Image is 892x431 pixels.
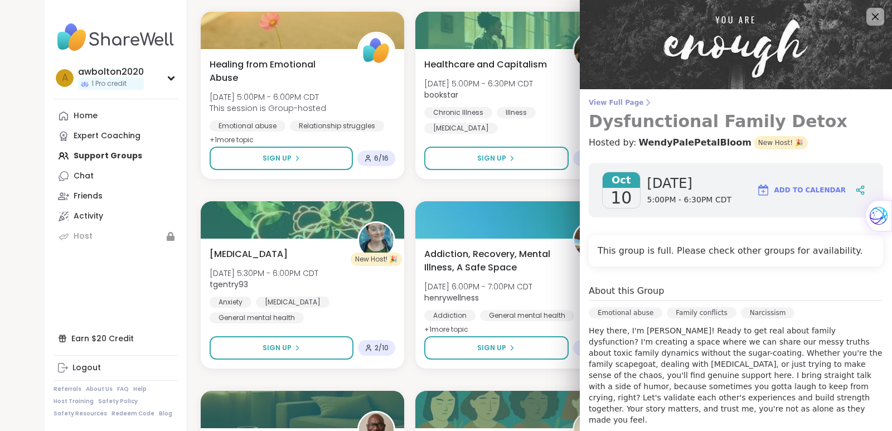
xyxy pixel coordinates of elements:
div: Expert Coaching [74,130,140,142]
div: General mental health [210,312,304,323]
div: Home [74,110,98,122]
a: Expert Coaching [54,126,178,146]
div: Anxiety [210,297,251,308]
div: Emotional abuse [589,307,662,318]
div: [MEDICAL_DATA] [256,297,329,308]
span: 6 / 16 [374,154,389,163]
span: 2 / 10 [375,343,389,352]
p: Hey there, I'm [PERSON_NAME]! Ready to get real about family dysfunction? I'm creating a space wh... [589,325,883,425]
span: [DATE] 5:00PM - 6:00PM CDT [210,91,326,103]
span: [DATE] 5:30PM - 6:00PM CDT [210,268,318,279]
h4: Hosted by: [589,136,883,149]
a: Redeem Code [111,410,154,418]
div: Narcissism [741,307,795,318]
span: Healing from Emotional Abuse [210,58,345,85]
h4: This group is full. Please check other groups for availability. [598,244,874,258]
h4: About this Group [589,284,664,298]
a: Home [54,106,178,126]
a: Chat [54,166,178,186]
span: 5:00PM - 6:30PM CDT [647,195,731,206]
a: Referrals [54,385,81,393]
span: [DATE] [647,175,731,192]
span: a [62,71,68,85]
b: bookstar [424,89,458,100]
div: Family conflicts [667,307,736,318]
div: Friends [74,191,103,202]
span: Healthcare and Capitalism [424,58,547,71]
img: ShareWell [359,33,394,68]
a: Safety Policy [98,398,138,405]
div: General mental health [480,310,574,321]
span: Sign Up [477,343,506,353]
span: Sign Up [263,343,292,353]
span: 1 Pro credit [91,79,127,89]
span: Sign Up [477,153,506,163]
h3: Dysfunctional Family Detox [589,112,883,132]
span: Addiction, Recovery, Mental Illness, A Safe Space [424,248,560,274]
a: Logout [54,358,178,378]
a: About Us [86,385,113,393]
img: tgentry93 [359,223,394,258]
span: [MEDICAL_DATA] [210,248,288,261]
a: FAQ [117,385,129,393]
div: Host [74,231,93,242]
button: Sign Up [210,147,353,170]
img: henrywellness [574,223,609,258]
div: Emotional abuse [210,120,285,132]
a: Host [54,226,178,246]
div: Activity [74,211,103,222]
a: Friends [54,186,178,206]
button: Sign Up [424,336,568,360]
a: Host Training [54,398,94,405]
span: 10 [610,188,632,208]
img: ShareWell Nav Logo [54,18,178,57]
span: New Host! 🎉 [754,136,808,149]
div: Addiction [424,310,476,321]
div: [MEDICAL_DATA] [424,123,498,134]
button: Sign Up [210,336,353,360]
div: Chat [74,171,94,182]
div: Chronic Illness [424,107,492,118]
a: Blog [159,410,172,418]
span: Sign Up [263,153,292,163]
span: [DATE] 6:00PM - 7:00PM CDT [424,281,532,292]
button: Add to Calendar [752,177,851,204]
div: Relationship struggles [290,120,384,132]
div: Earn $20 Credit [54,328,178,348]
a: Help [133,385,147,393]
a: Activity [54,206,178,226]
span: This session is Group-hosted [210,103,326,114]
button: Sign Up [424,147,568,170]
div: New Host! 🎉 [351,253,402,266]
img: bookstar [574,33,609,68]
b: tgentry93 [210,279,248,290]
a: WendyPalePetalBloom [638,136,751,149]
img: ShareWell Logomark [757,183,770,197]
b: henrywellness [424,292,479,303]
span: Add to Calendar [774,185,846,195]
span: [DATE] 5:00PM - 6:30PM CDT [424,78,533,89]
a: Safety Resources [54,410,107,418]
a: View Full PageDysfunctional Family Detox [589,98,883,132]
div: awbolton2020 [78,66,144,78]
span: View Full Page [589,98,883,107]
div: Logout [72,362,101,374]
span: Oct [603,172,640,188]
div: Illness [497,107,536,118]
